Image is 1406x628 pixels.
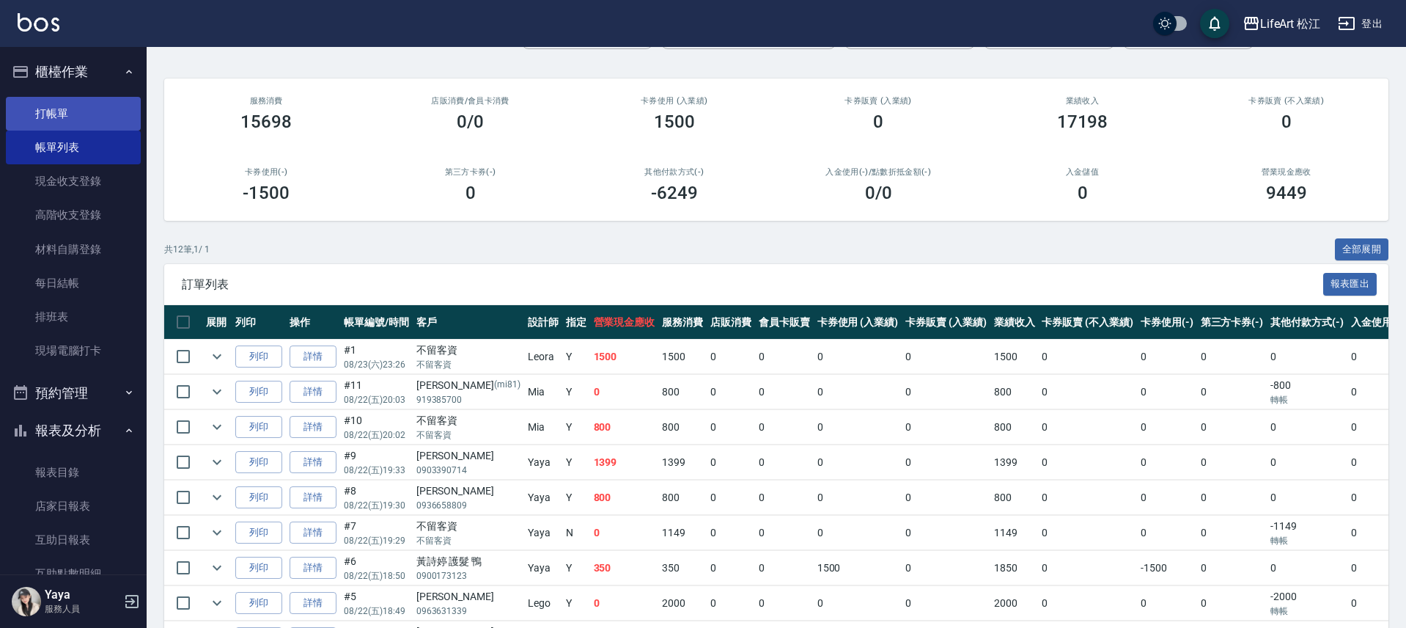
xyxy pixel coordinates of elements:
p: 不留客資 [416,534,520,547]
td: 1500 [590,340,659,374]
button: LifeArt 松江 [1237,9,1327,39]
a: 互助日報表 [6,523,141,557]
td: 800 [990,410,1039,445]
h2: 店販消費 /會員卡消費 [386,96,554,106]
a: 詳情 [290,381,336,404]
button: 列印 [235,451,282,474]
td: 1399 [990,445,1039,480]
img: Person [12,587,41,616]
td: 0 [1038,481,1136,515]
button: expand row [206,522,228,544]
button: expand row [206,381,228,403]
td: Mia [524,410,562,445]
td: 0 [1137,340,1197,374]
td: 0 [902,516,990,550]
td: 0 [1137,445,1197,480]
a: 互助點數明細 [6,557,141,591]
td: 0 [902,340,990,374]
h2: 入金儲值 [998,167,1166,177]
h3: 9449 [1266,183,1307,203]
p: 不留客資 [416,358,520,371]
a: 現金收支登錄 [6,164,141,198]
p: 08/22 (五) 18:50 [344,569,409,583]
td: 0 [902,586,990,621]
button: expand row [206,346,228,368]
h3: 0 /0 [865,183,892,203]
td: 0 [1137,516,1197,550]
p: 共 12 筆, 1 / 1 [164,243,210,256]
h2: 入金使用(-) /點數折抵金額(-) [794,167,963,177]
td: 0 [902,551,990,585]
p: 0963631339 [416,605,520,618]
td: Leora [524,340,562,374]
td: #7 [340,516,413,550]
p: 0936658809 [416,499,520,512]
td: #10 [340,410,413,445]
h2: 卡券使用(-) [182,167,350,177]
td: #11 [340,375,413,409]
h2: 營業現金應收 [1202,167,1371,177]
td: 1149 [990,516,1039,550]
td: 0 [1197,551,1267,585]
p: 08/22 (五) 19:30 [344,499,409,512]
p: 不留客資 [416,428,520,442]
td: 0 [1137,586,1197,621]
th: 卡券販賣 (入業績) [902,305,990,340]
td: Y [562,375,590,409]
p: 08/22 (五) 20:03 [344,393,409,406]
h5: Yaya [45,588,119,602]
td: 2000 [990,586,1039,621]
th: 卡券使用 (入業績) [814,305,902,340]
td: 0 [1267,551,1347,585]
td: 1149 [658,516,707,550]
td: 800 [590,481,659,515]
a: 高階收支登錄 [6,198,141,232]
td: Y [562,586,590,621]
td: 0 [902,481,990,515]
td: 0 [1197,586,1267,621]
td: 0 [590,375,659,409]
td: 350 [590,551,659,585]
td: 0 [1137,375,1197,409]
button: expand row [206,557,228,579]
td: 1500 [814,551,902,585]
a: 排班表 [6,300,141,334]
th: 卡券販賣 (不入業績) [1038,305,1136,340]
td: 0 [1038,375,1136,409]
button: 預約管理 [6,374,141,412]
td: 1500 [658,340,707,374]
td: 800 [658,481,707,515]
td: 0 [902,375,990,409]
td: 0 [1038,340,1136,374]
td: 0 [1197,375,1267,409]
td: -1500 [1137,551,1197,585]
div: 不留客資 [416,413,520,428]
td: 0 [1267,445,1347,480]
button: 列印 [235,381,282,404]
td: 800 [658,375,707,409]
td: 0 [707,375,755,409]
td: #9 [340,445,413,480]
td: 0 [1038,516,1136,550]
td: N [562,516,590,550]
th: 營業現金應收 [590,305,659,340]
td: 0 [755,516,814,550]
h2: 卡券販賣 (入業績) [794,96,963,106]
td: 0 [755,481,814,515]
td: Yaya [524,481,562,515]
div: [PERSON_NAME] [416,448,520,464]
td: #1 [340,340,413,374]
td: 0 [1038,445,1136,480]
div: [PERSON_NAME] [416,378,520,393]
td: 1500 [990,340,1039,374]
td: 0 [590,516,659,550]
button: 列印 [235,522,282,544]
h2: 其他付款方式(-) [590,167,759,177]
p: 08/22 (五) 20:02 [344,428,409,442]
th: 店販消費 [707,305,755,340]
td: Yaya [524,551,562,585]
p: 08/22 (五) 18:49 [344,605,409,618]
p: (mi81) [494,378,520,393]
td: Y [562,445,590,480]
img: Logo [18,13,59,32]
